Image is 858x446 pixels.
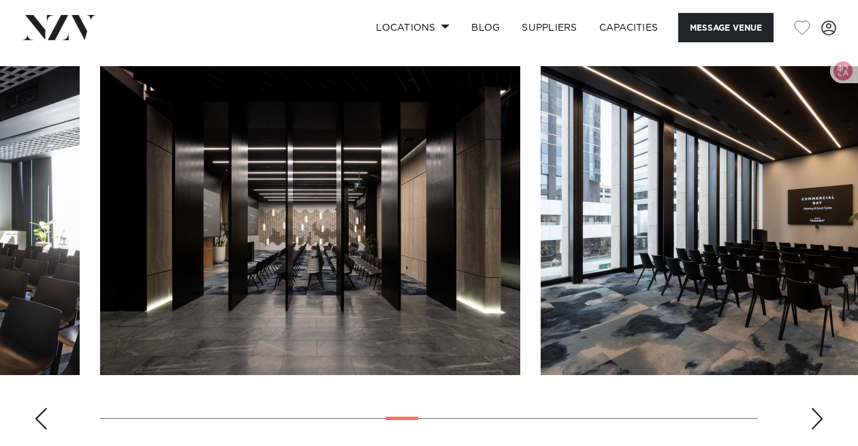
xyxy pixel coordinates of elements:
[460,13,511,42] a: BLOG
[588,13,669,42] a: Capacities
[22,15,96,40] img: nzv-logo.png
[678,13,774,42] button: Message Venue
[511,13,588,42] a: SUPPLIERS
[100,66,520,375] swiper-slide: 14 / 30
[365,13,460,42] a: Locations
